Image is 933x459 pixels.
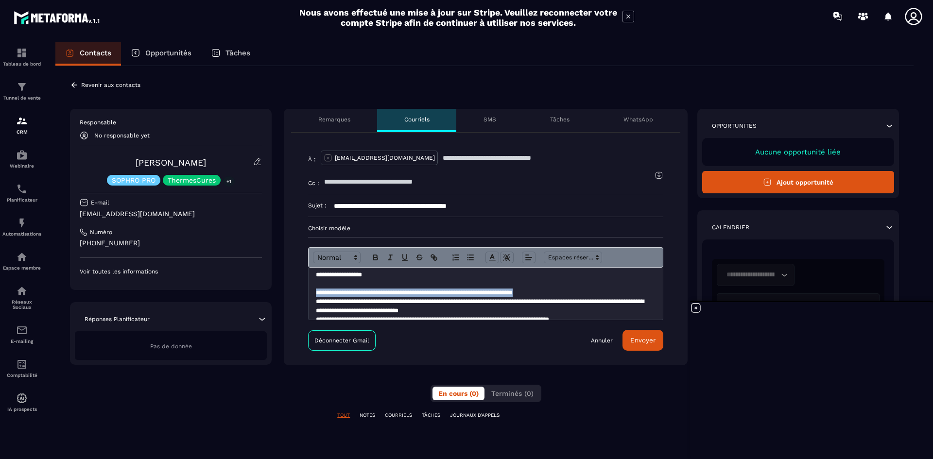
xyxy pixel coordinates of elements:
a: Opportunités [121,42,201,66]
p: SMS [484,116,496,123]
p: Automatisations [2,231,41,237]
p: Espace membre [2,265,41,271]
p: COURRIELS [385,412,412,419]
a: [PERSON_NAME] [136,157,206,168]
p: Réseaux Sociaux [2,299,41,310]
img: automations [16,217,28,229]
img: logo [14,9,101,26]
a: Déconnecter Gmail [308,330,376,351]
a: accountantaccountantComptabilité [2,351,41,385]
a: automationsautomationsAutomatisations [2,210,41,244]
p: SOPHRO PRO [112,177,155,184]
a: formationformationTunnel de vente [2,74,41,108]
img: formation [16,81,28,93]
p: [PHONE_NUMBER] [80,238,262,248]
img: scheduler [16,183,28,195]
a: formationformationCRM [2,108,41,142]
p: Responsable [80,119,262,126]
span: Pas de donnée [150,343,192,350]
h2: Nous avons effectué une mise à jour sur Stripe. Veuillez reconnecter votre compte Stripe afin de ... [299,7,618,28]
a: Tâches [201,42,260,66]
button: Envoyer [622,330,663,351]
p: No responsable yet [94,132,150,139]
p: Revenir aux contacts [81,82,140,88]
p: À : [308,155,316,163]
a: formationformationTableau de bord [2,40,41,74]
p: E-mail [91,199,109,206]
a: Contacts [55,42,121,66]
p: Remarques [318,116,350,123]
p: Tunnel de vente [2,95,41,101]
p: +1 [223,176,235,187]
button: Ajout opportunité [702,171,894,193]
span: Terminés (0) [491,390,534,397]
p: Choisir modèle [308,224,663,232]
p: Voir toutes les informations [80,268,262,275]
p: Tâches [550,116,570,123]
p: [EMAIL_ADDRESS][DOMAIN_NAME] [335,154,435,162]
a: Annuler [591,337,613,344]
p: Opportunités [712,122,757,130]
img: automations [16,251,28,263]
p: WhatsApp [623,116,653,123]
a: social-networksocial-networkRéseaux Sociaux [2,278,41,317]
p: IA prospects [2,407,41,412]
p: Sujet : [308,202,327,209]
p: CRM [2,129,41,135]
button: Terminés (0) [485,387,539,400]
img: social-network [16,285,28,297]
img: formation [16,47,28,59]
p: Aucune opportunité liée [712,148,884,156]
span: En cours (0) [438,390,479,397]
p: E-mailing [2,339,41,344]
p: Tableau de bord [2,61,41,67]
img: automations [16,149,28,161]
p: NOTES [360,412,375,419]
p: Réponses Planificateur [85,315,150,323]
p: Tâches [225,49,250,57]
a: schedulerschedulerPlanificateur [2,176,41,210]
p: Opportunités [145,49,191,57]
p: Numéro [90,228,112,236]
img: email [16,324,28,336]
p: ThermesCures [168,177,216,184]
button: En cours (0) [432,387,484,400]
img: formation [16,115,28,127]
p: Courriels [404,116,430,123]
p: TÂCHES [422,412,440,419]
p: Webinaire [2,163,41,169]
p: Cc : [308,179,319,187]
a: automationsautomationsWebinaire [2,142,41,176]
p: Contacts [80,49,111,57]
p: TOUT [337,412,350,419]
p: Calendrier [712,223,749,231]
img: automations [16,392,28,404]
a: automationsautomationsEspace membre [2,244,41,278]
img: accountant [16,358,28,370]
p: Comptabilité [2,373,41,378]
p: [EMAIL_ADDRESS][DOMAIN_NAME] [80,209,262,219]
a: emailemailE-mailing [2,317,41,351]
p: Planificateur [2,197,41,203]
p: JOURNAUX D'APPELS [450,412,500,419]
